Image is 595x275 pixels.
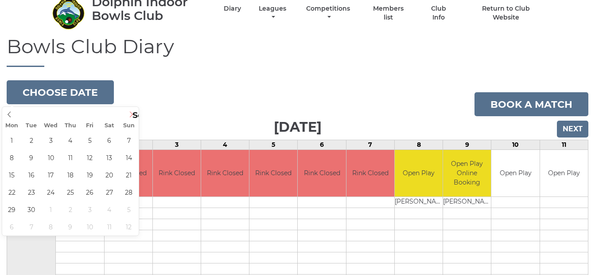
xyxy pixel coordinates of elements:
[62,184,79,201] span: September 25, 2025
[120,132,137,149] span: September 7, 2025
[81,218,98,236] span: October 10, 2025
[468,4,543,22] a: Return to Club Website
[368,4,408,22] a: Members list
[42,201,59,218] span: October 1, 2025
[23,166,40,184] span: September 16, 2025
[395,150,443,196] td: Open Play
[153,150,201,196] td: Rink Closed
[346,150,394,196] td: Rink Closed
[81,201,98,218] span: October 3, 2025
[62,201,79,218] span: October 2, 2025
[41,123,61,129] span: Wed
[201,140,249,150] td: 4
[443,150,491,196] td: Open Play Online Booking
[257,4,288,22] a: Leagues
[224,4,241,13] a: Diary
[81,184,98,201] span: September 26, 2025
[23,201,40,218] span: September 30, 2025
[3,132,20,149] span: September 1, 2025
[298,150,346,196] td: Rink Closed
[80,123,100,129] span: Fri
[23,184,40,201] span: September 23, 2025
[474,92,588,116] a: Book a match
[120,218,137,236] span: October 12, 2025
[42,218,59,236] span: October 8, 2025
[3,184,20,201] span: September 22, 2025
[101,166,118,184] span: September 20, 2025
[42,184,59,201] span: September 24, 2025
[394,140,443,150] td: 8
[152,140,201,150] td: 3
[120,166,137,184] span: September 21, 2025
[120,184,137,201] span: September 28, 2025
[395,196,443,208] td: [PERSON_NAME]
[42,149,59,166] span: September 10, 2025
[120,149,137,166] span: September 14, 2025
[100,123,119,129] span: Sat
[62,149,79,166] span: September 11, 2025
[119,123,139,129] span: Sun
[443,140,491,150] td: 9
[443,196,491,208] td: [PERSON_NAME]
[557,121,588,137] input: Next
[346,140,394,150] td: 7
[2,123,22,129] span: Mon
[62,166,79,184] span: September 18, 2025
[22,123,41,129] span: Tue
[540,140,588,150] td: 11
[3,166,20,184] span: September 15, 2025
[3,201,20,218] span: September 29, 2025
[101,132,118,149] span: September 6, 2025
[101,201,118,218] span: October 4, 2025
[3,218,20,236] span: October 6, 2025
[23,218,40,236] span: October 7, 2025
[42,166,59,184] span: September 17, 2025
[7,80,114,104] button: Choose date
[23,149,40,166] span: September 9, 2025
[304,4,353,22] a: Competitions
[62,218,79,236] span: October 9, 2025
[81,166,98,184] span: September 19, 2025
[23,132,40,149] span: September 2, 2025
[540,150,588,196] td: Open Play
[81,132,98,149] span: September 5, 2025
[298,140,346,150] td: 6
[120,201,137,218] span: October 5, 2025
[3,149,20,166] span: September 8, 2025
[42,132,59,149] span: September 3, 2025
[81,149,98,166] span: September 12, 2025
[101,218,118,236] span: October 11, 2025
[249,140,298,150] td: 5
[491,140,540,150] td: 10
[424,4,453,22] a: Club Info
[101,184,118,201] span: September 27, 2025
[101,149,118,166] span: September 13, 2025
[201,150,249,196] td: Rink Closed
[249,150,297,196] td: Rink Closed
[62,132,79,149] span: September 4, 2025
[61,123,80,129] span: Thu
[491,150,539,196] td: Open Play
[7,35,588,67] h1: Bowls Club Diary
